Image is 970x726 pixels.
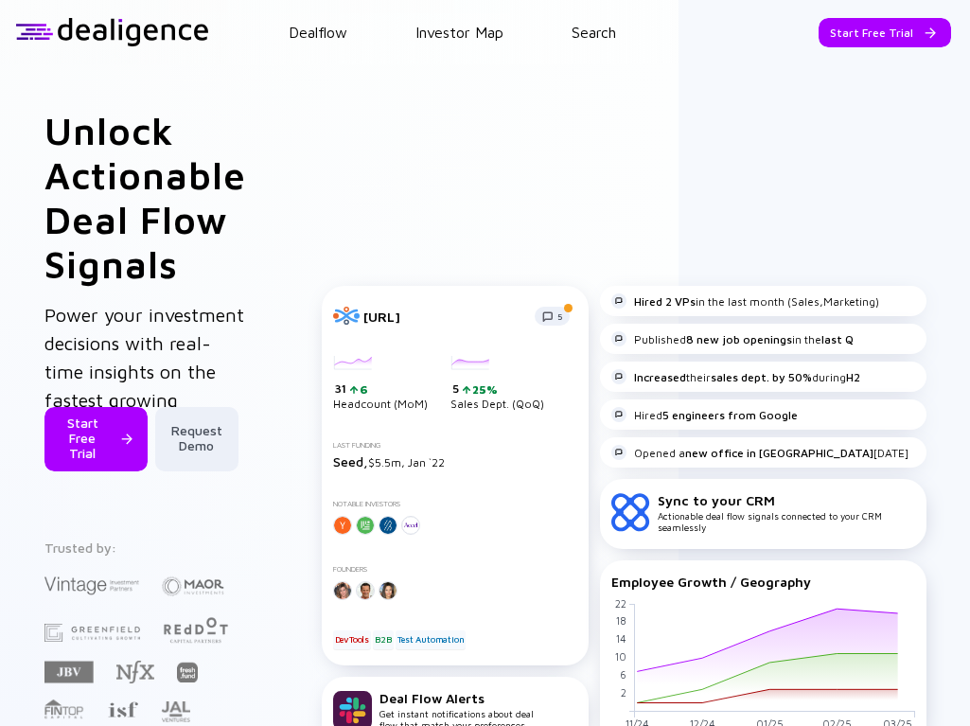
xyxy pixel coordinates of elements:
span: Seed, [333,453,368,469]
tspan: 6 [619,668,626,681]
img: Israel Secondary Fund [107,700,138,717]
div: Opened a [DATE] [611,445,908,460]
div: Hired [611,407,798,422]
div: Published in the [611,331,854,346]
strong: 5 engineers from Google [662,408,798,422]
div: 5 [452,381,544,397]
tspan: 10 [614,650,626,663]
strong: H2 [846,370,860,384]
tspan: 22 [614,597,626,610]
div: Notable Investors [333,500,577,508]
img: NFX [116,661,154,683]
img: FINTOP Capital [44,699,84,719]
button: Start Free Trial [44,407,149,471]
div: DevTools [333,630,371,649]
img: JBV Capital [44,660,94,684]
tspan: 18 [615,614,626,627]
div: in the last month (Sales,Marketing) [611,293,879,309]
img: JAL Ventures [161,701,190,722]
span: Power your investment decisions with real-time insights on the fastest growing companies [44,304,244,439]
div: $5.5m, Jan `22 [333,453,577,469]
div: Last Funding [333,441,577,450]
strong: sales dept. by 50% [711,370,812,384]
div: Request Demo [155,415,238,464]
div: Headcount (MoM) [333,356,428,411]
strong: Increased [634,370,686,384]
div: 31 [335,381,428,397]
div: B2B [373,630,393,649]
div: Trusted by: [44,540,244,556]
div: their during [611,369,860,384]
tspan: 2 [620,686,626,699]
img: Vintage Investment Partners [44,575,139,596]
h1: Unlock Actionable Deal Flow Signals [44,108,246,286]
div: Sales Dept. (QoQ) [450,356,544,411]
div: Employee Growth / Geography [611,574,915,590]
a: Search [572,24,616,41]
strong: 8 new job openings [686,332,792,346]
div: 25% [470,382,498,397]
button: Request Demo [155,407,238,471]
div: Founders [333,565,577,574]
div: Actionable deal flow signals connected to your CRM seamlessly [658,492,915,533]
strong: new office in [GEOGRAPHIC_DATA] [685,446,873,460]
img: Maor Investments [162,571,224,602]
button: Start Free Trial [819,18,951,47]
img: Red Dot Capital Partners [163,613,229,645]
strong: last Q [821,332,854,346]
a: Investor Map [415,24,503,41]
div: 6 [358,382,368,397]
tspan: 14 [615,632,626,645]
div: Sync to your CRM [658,492,915,508]
div: Deal Flow Alerts [379,690,534,706]
a: Dealflow [289,24,347,41]
div: Test Automation [396,630,466,649]
strong: Hired 2 VPs [634,294,696,309]
div: [URL] [363,309,523,325]
img: Greenfield Partners [44,624,140,642]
